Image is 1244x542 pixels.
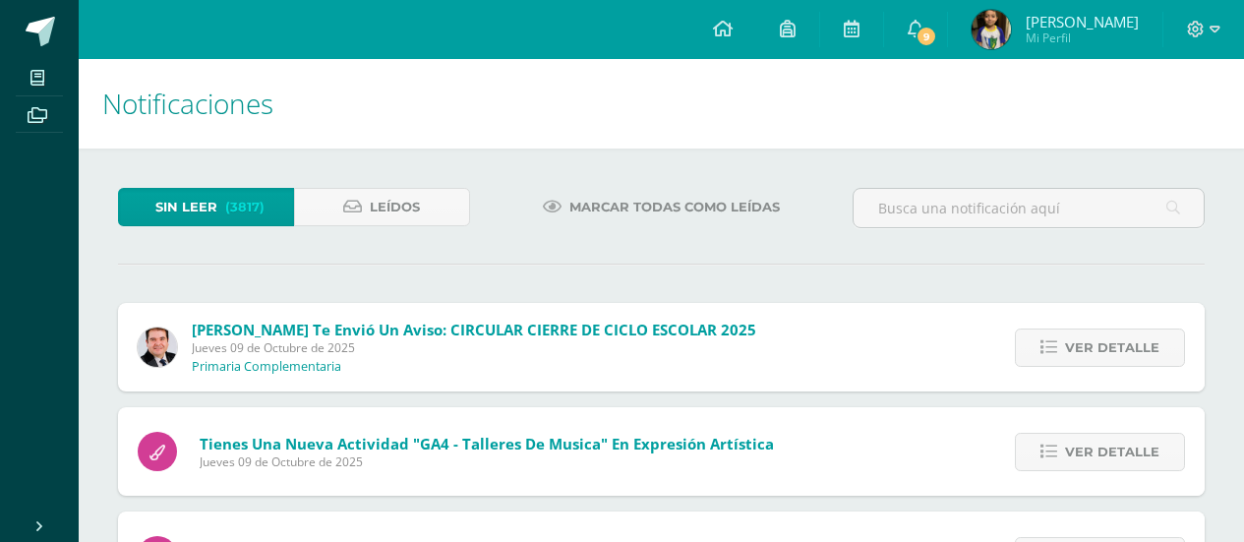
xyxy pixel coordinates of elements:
[518,188,804,226] a: Marcar todas como leídas
[1065,434,1159,470] span: Ver detalle
[192,359,341,375] p: Primaria Complementaria
[192,320,756,339] span: [PERSON_NAME] te envió un aviso: CIRCULAR CIERRE DE CICLO ESCOLAR 2025
[370,189,420,225] span: Leídos
[916,26,937,47] span: 9
[1026,30,1139,46] span: Mi Perfil
[155,189,217,225] span: Sin leer
[200,434,774,453] span: Tienes una nueva actividad "GA4 - Talleres de musica" En Expresión Artística
[192,339,756,356] span: Jueves 09 de Octubre de 2025
[118,188,294,226] a: Sin leer(3817)
[569,189,780,225] span: Marcar todas como leídas
[102,85,273,122] span: Notificaciones
[200,453,774,470] span: Jueves 09 de Octubre de 2025
[1026,12,1139,31] span: [PERSON_NAME]
[1065,330,1159,366] span: Ver detalle
[294,188,470,226] a: Leídos
[138,328,177,367] img: 57933e79c0f622885edf5cfea874362b.png
[854,189,1204,227] input: Busca una notificación aquí
[225,189,265,225] span: (3817)
[972,10,1011,49] img: ed90aa28a5d1ef2578fbee3ecf0cb8b8.png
